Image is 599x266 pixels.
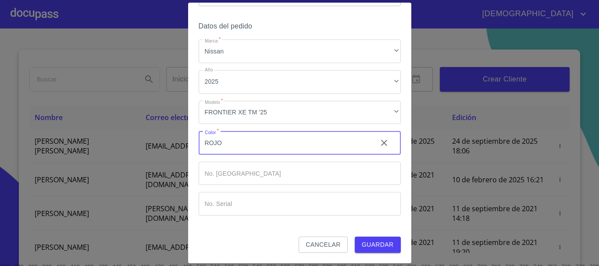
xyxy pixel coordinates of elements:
h6: Datos del pedido [199,20,401,32]
div: Nissan [199,39,401,63]
div: 2025 [199,70,401,94]
span: Cancelar [306,239,340,250]
button: clear input [374,132,395,153]
button: Cancelar [299,237,347,253]
span: Guardar [362,239,394,250]
button: Guardar [355,237,401,253]
div: FRONTIER XE TM '25 [199,101,401,124]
